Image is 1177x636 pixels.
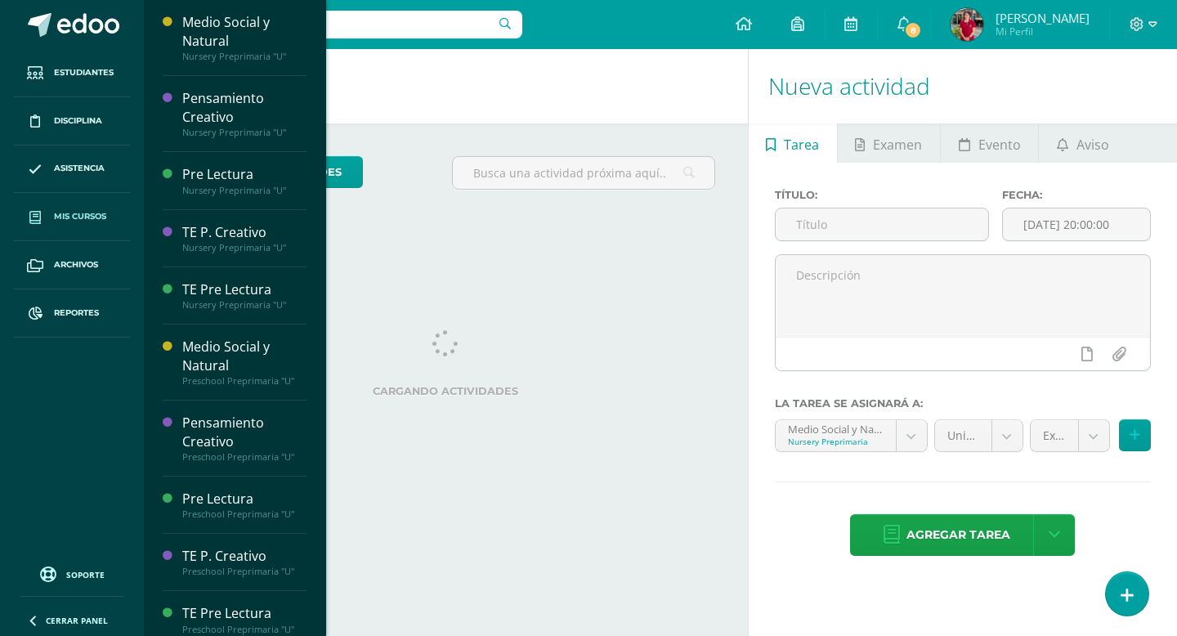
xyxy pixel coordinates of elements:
div: Preschool Preprimaria "U" [182,566,307,577]
a: Examen (50.0%) [1031,420,1109,451]
span: Reportes [54,307,99,320]
span: Unidad 3 [947,420,979,451]
a: Disciplina [13,97,131,146]
a: Medio Social y NaturalPreschool Preprimaria "U" [182,338,307,387]
input: Fecha de entrega [1003,208,1150,240]
input: Título [776,208,988,240]
a: Soporte [20,562,124,584]
span: Tarea [784,125,819,164]
a: Estudiantes [13,49,131,97]
a: Medio Social y Natural 'U'Nursery Preprimaria [776,420,927,451]
label: Cargando actividades [177,385,715,397]
div: Preschool Preprimaria "U" [182,624,307,635]
a: Examen [838,123,940,163]
label: Título: [775,189,989,201]
span: Agregar tarea [906,515,1010,555]
span: Mis cursos [54,210,106,223]
h1: Nueva actividad [768,49,1157,123]
a: TE P. CreativoPreschool Preprimaria "U" [182,547,307,577]
span: Soporte [66,569,105,580]
span: Aviso [1076,125,1109,164]
a: Mis cursos [13,193,131,241]
div: Pensamiento Creativo [182,414,307,451]
span: Estudiantes [54,66,114,79]
span: Examen (50.0%) [1043,420,1066,451]
input: Busca una actividad próxima aquí... [453,157,714,189]
div: Preschool Preprimaria "U" [182,508,307,520]
a: Archivos [13,241,131,289]
span: Mi Perfil [996,25,1090,38]
div: Nursery Preprimaria [788,436,884,447]
div: Pre Lectura [182,490,307,508]
div: Preschool Preprimaria "U" [182,375,307,387]
a: TE P. CreativoNursery Preprimaria "U" [182,223,307,253]
div: TE Pre Lectura [182,604,307,623]
a: Aviso [1039,123,1126,163]
span: Evento [978,125,1021,164]
a: Tarea [749,123,837,163]
span: Asistencia [54,162,105,175]
a: Pre LecturaPreschool Preprimaria "U" [182,490,307,520]
img: ca5a5a9677dd446ab467438bb47c19de.png [951,8,983,41]
a: Reportes [13,289,131,338]
h1: Actividades [163,49,728,123]
a: Pensamiento CreativoNursery Preprimaria "U" [182,89,307,138]
div: Medio Social y Natural [182,13,307,51]
span: Archivos [54,258,98,271]
div: Nursery Preprimaria "U" [182,127,307,138]
a: Pre LecturaNursery Preprimaria "U" [182,165,307,195]
div: Nursery Preprimaria "U" [182,51,307,62]
span: Disciplina [54,114,102,128]
span: Cerrar panel [46,615,108,626]
span: Examen [873,125,922,164]
a: Medio Social y NaturalNursery Preprimaria "U" [182,13,307,62]
input: Busca un usuario... [154,11,522,38]
label: La tarea se asignará a: [775,397,1151,410]
span: 8 [904,21,922,39]
div: Pre Lectura [182,165,307,184]
div: Nursery Preprimaria "U" [182,299,307,311]
a: Unidad 3 [935,420,1023,451]
div: Pensamiento Creativo [182,89,307,127]
div: TE P. Creativo [182,547,307,566]
a: Pensamiento CreativoPreschool Preprimaria "U" [182,414,307,463]
div: Preschool Preprimaria "U" [182,451,307,463]
a: Evento [941,123,1038,163]
a: TE Pre LecturaNursery Preprimaria "U" [182,280,307,311]
div: TE P. Creativo [182,223,307,242]
div: Nursery Preprimaria "U" [182,185,307,196]
a: Asistencia [13,146,131,194]
label: Fecha: [1002,189,1151,201]
span: [PERSON_NAME] [996,10,1090,26]
div: TE Pre Lectura [182,280,307,299]
div: Medio Social y Natural 'U' [788,420,884,436]
div: Nursery Preprimaria "U" [182,242,307,253]
a: TE Pre LecturaPreschool Preprimaria "U" [182,604,307,634]
div: Medio Social y Natural [182,338,307,375]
